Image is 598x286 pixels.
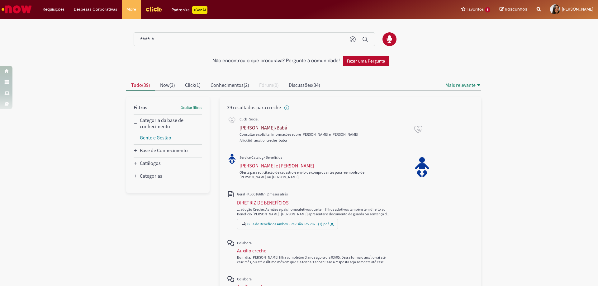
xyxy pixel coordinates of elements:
[505,6,527,12] span: Rascunhos
[485,7,490,12] span: 5
[500,7,527,12] a: Rascunhos
[212,58,340,64] h2: Não encontrou o que procurava? Pergunte à comunidade!
[467,6,484,12] span: Favoritos
[562,7,593,12] span: [PERSON_NAME]
[74,6,117,12] span: Despesas Corporativas
[145,4,162,14] img: click_logo_yellow_360x200.png
[43,6,64,12] span: Requisições
[192,6,207,14] p: +GenAi
[343,56,389,66] button: Fazer uma Pergunta
[172,6,207,14] div: Padroniza
[126,6,136,12] span: More
[1,3,33,16] img: ServiceNow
